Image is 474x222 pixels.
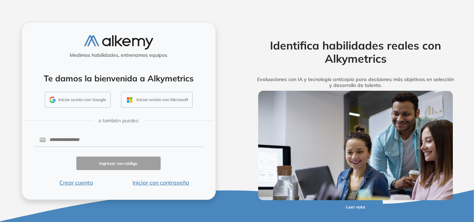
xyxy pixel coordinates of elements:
[247,39,464,65] h2: Identifica habilidades reales con Alkymetrics
[118,178,203,187] button: Iniciar con contraseña
[121,92,193,108] button: Iniciar sesión con Microsoft
[349,142,474,222] iframe: Chat Widget
[258,91,453,200] img: img-more-info
[31,73,206,83] h4: Te damos la bienvenida a Alkymetrics
[34,178,119,187] button: Crear cuenta
[84,35,153,50] img: logo-alkemy
[25,52,213,58] h5: Medimos habilidades, entrenamos equipos
[329,200,383,214] button: Leer nota
[126,96,134,104] img: OUTLOOK_ICON
[349,142,474,222] div: Widget de chat
[45,92,111,108] button: Iniciar sesión con Google
[99,117,138,124] span: o también puedes
[247,77,464,88] h5: Evaluaciones con IA y tecnología anticopia para decisiones más objetivas en selección y desarroll...
[76,157,161,170] button: Ingresar con código
[49,97,56,103] img: GMAIL_ICON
